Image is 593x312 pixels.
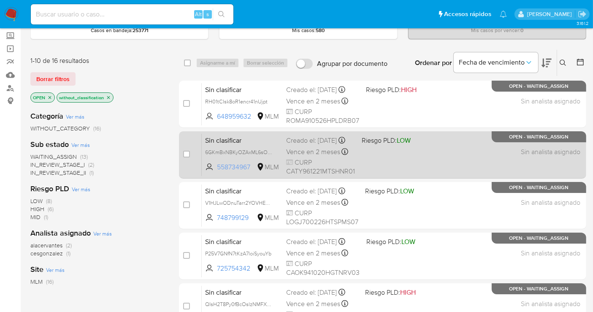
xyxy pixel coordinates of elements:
span: Accesos rápidos [444,10,491,19]
span: Alt [195,10,202,18]
button: search-icon [213,8,230,20]
a: Notificaciones [500,11,507,18]
span: 3.161.2 [577,20,589,27]
input: Buscar usuario o caso... [31,9,233,20]
p: nancy.sanchezgarcia@mercadolibre.com.mx [527,10,575,18]
span: s [206,10,209,18]
a: Salir [578,10,587,19]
